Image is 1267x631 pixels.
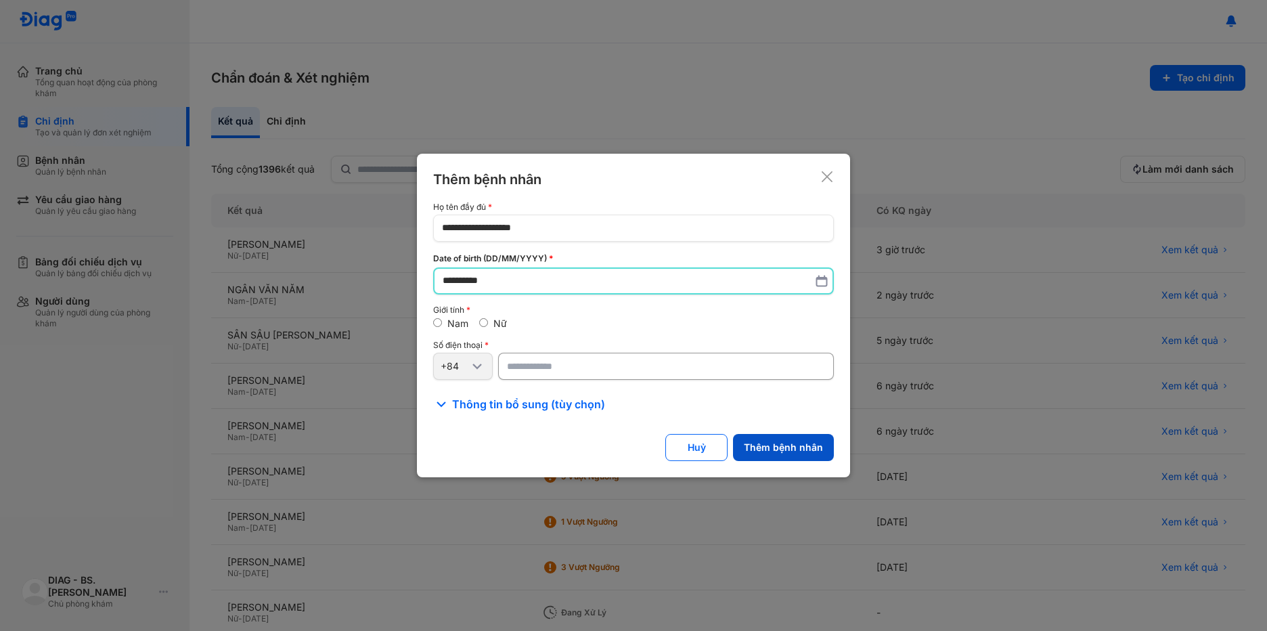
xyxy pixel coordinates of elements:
[433,170,541,189] div: Thêm bệnh nhân
[733,434,834,461] button: Thêm bệnh nhân
[433,305,834,315] div: Giới tính
[433,202,834,212] div: Họ tên đầy đủ
[433,253,834,265] div: Date of birth (DD/MM/YYYY)
[447,318,468,329] label: Nam
[433,341,834,350] div: Số điện thoại
[493,318,507,329] label: Nữ
[665,434,728,461] button: Huỷ
[452,396,605,412] span: Thông tin bổ sung (tùy chọn)
[441,360,469,372] div: +84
